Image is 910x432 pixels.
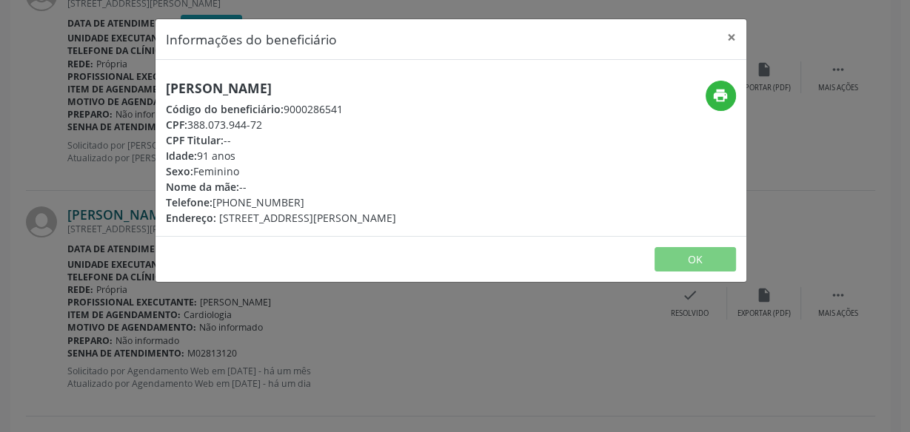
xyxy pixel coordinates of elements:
span: Código do beneficiário: [166,102,284,116]
div: 9000286541 [166,101,396,117]
span: Endereço: [166,211,216,225]
h5: [PERSON_NAME] [166,81,396,96]
button: print [706,81,736,111]
span: CPF: [166,118,187,132]
button: Close [717,19,746,55]
span: Sexo: [166,164,193,178]
span: [STREET_ADDRESS][PERSON_NAME] [219,211,396,225]
h5: Informações do beneficiário [166,30,337,49]
div: 388.073.944-72 [166,117,396,132]
i: print [712,87,729,104]
span: Idade: [166,149,197,163]
span: CPF Titular: [166,133,224,147]
div: [PHONE_NUMBER] [166,195,396,210]
div: -- [166,132,396,148]
div: -- [166,179,396,195]
div: Feminino [166,163,396,179]
span: Telefone: [166,195,213,209]
span: Nome da mãe: [166,180,239,194]
div: 91 anos [166,148,396,163]
button: OK [655,247,736,272]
